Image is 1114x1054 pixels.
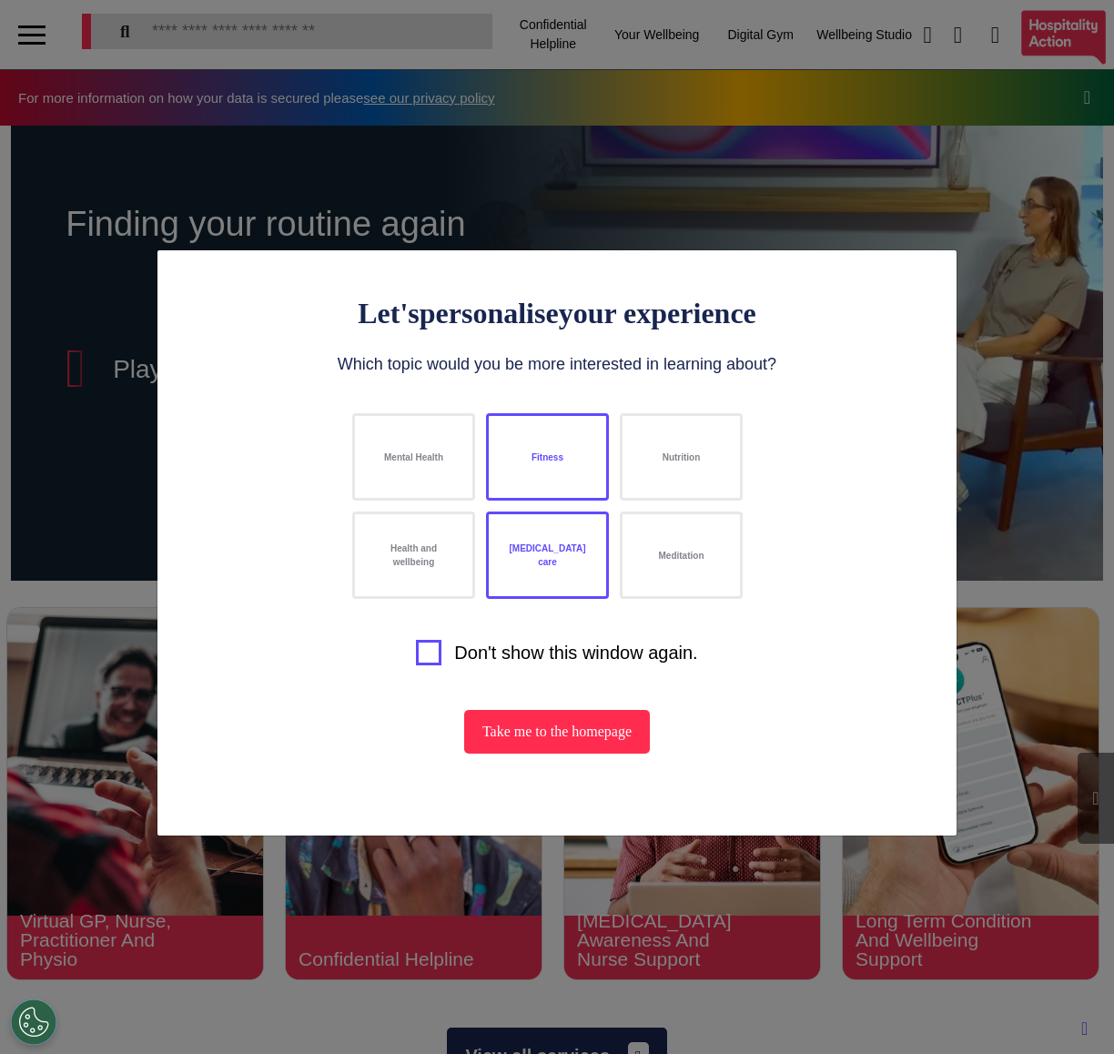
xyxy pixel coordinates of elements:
button: Fitness [486,413,609,501]
button: Health and wellbeing [352,512,475,599]
button: Take me to the homepage [464,710,650,754]
button: Meditation [620,512,743,599]
strong: personalise [420,297,559,329]
p: Let's your experience [203,296,911,330]
label: Don't show this window again. [454,639,697,666]
p: Which topic would you be more interested in learning about? [203,352,911,377]
button: Nutrition [620,413,743,501]
button: Mental Health [352,413,475,501]
button: [MEDICAL_DATA] care [486,512,609,599]
button: Open Preferences [11,999,56,1045]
